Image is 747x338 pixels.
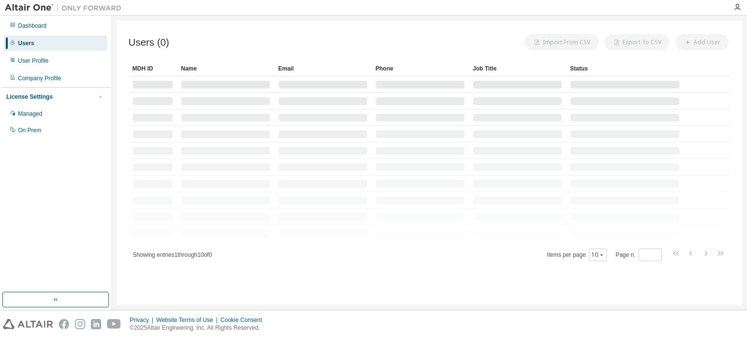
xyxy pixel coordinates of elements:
img: Altair One [5,3,126,13]
div: On Prem [18,126,41,134]
div: Cookie Consent [220,316,267,324]
div: License Settings [6,93,53,101]
button: Export To CSV [605,34,670,51]
div: Status [570,61,680,76]
div: Name [181,61,270,76]
div: Phone [375,61,465,76]
div: Email [278,61,368,76]
div: Managed [18,110,42,118]
img: facebook.svg [59,319,69,329]
div: MDH ID [132,61,173,76]
div: Job Title [473,61,562,76]
div: Company Profile [18,74,61,82]
span: Showing entries 1 through 10 of 0 [133,251,212,258]
img: instagram.svg [75,319,85,329]
img: linkedin.svg [91,319,101,329]
div: User Profile [18,57,49,65]
span: Page n. [616,249,662,261]
div: Privacy [130,316,156,324]
span: Users (0) [128,37,169,48]
div: Website Terms of Use [156,316,220,324]
img: youtube.svg [107,319,121,329]
span: Items per page [547,249,607,261]
button: 10 [591,251,605,259]
div: Users [18,39,34,47]
p: © 2025 Altair Engineering, Inc. All Rights Reserved. [130,324,268,332]
button: Import From CSV [525,34,599,51]
img: altair_logo.svg [3,319,53,329]
button: Add User [676,34,729,51]
div: Dashboard [18,22,47,30]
